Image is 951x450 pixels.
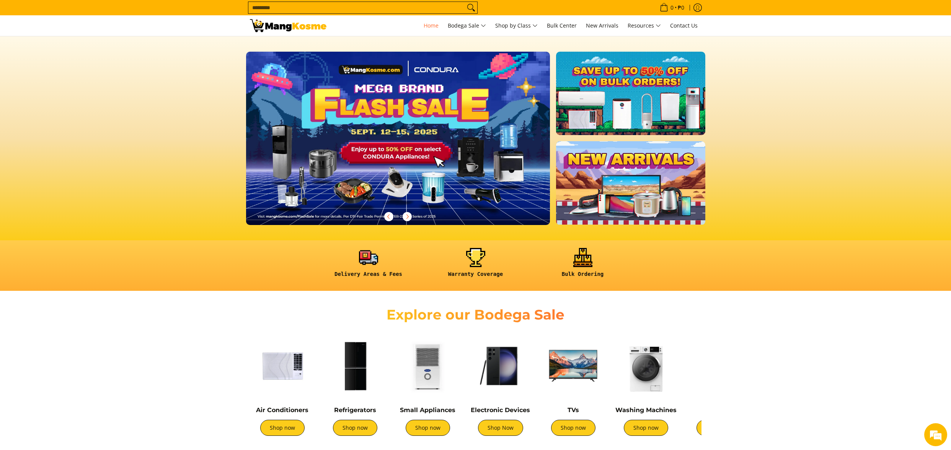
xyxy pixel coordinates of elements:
span: Contact Us [670,22,698,29]
a: Small Appliances [400,406,455,414]
img: Washing Machines [613,333,679,398]
span: New Arrivals [586,22,618,29]
a: Bodega Sale [444,15,490,36]
h2: Explore our Bodega Sale [365,306,587,323]
span: Resources [628,21,661,31]
img: Electronic Devices [468,333,533,398]
a: <h6><strong>Bulk Ordering</strong></h6> [533,248,633,284]
span: 0 [669,5,675,10]
a: Shop now [551,420,595,436]
a: Home [420,15,442,36]
a: Shop now [624,420,668,436]
span: Shop by Class [495,21,538,31]
nav: Main Menu [334,15,701,36]
img: Small Appliances [395,333,460,398]
a: Air Conditioners [256,406,308,414]
a: <h6><strong>Delivery Areas & Fees</strong></h6> [319,248,418,284]
a: Resources [624,15,665,36]
a: Refrigerators [334,406,376,414]
img: TVs [541,333,606,398]
a: Shop now [260,420,305,436]
a: Bulk Center [543,15,581,36]
img: Cookers [686,333,751,398]
a: Washing Machines [615,406,677,414]
img: Desktop homepage 29339654 2507 42fb b9ff a0650d39e9ed [246,52,550,225]
a: Electronic Devices [471,406,530,414]
button: Previous [380,208,397,225]
span: Bulk Center [547,22,577,29]
a: Shop now [406,420,450,436]
img: Refrigerators [323,333,388,398]
a: Shop now [333,420,377,436]
a: Shop now [697,420,741,436]
a: Contact Us [666,15,701,36]
img: Air Conditioners [250,333,315,398]
span: Bodega Sale [448,21,486,31]
span: • [657,3,687,12]
a: <h6><strong>Warranty Coverage</strong></h6> [426,248,525,284]
button: Search [465,2,477,13]
span: ₱0 [677,5,685,10]
button: Next [399,208,416,225]
a: New Arrivals [582,15,622,36]
a: Shop Now [478,420,523,436]
span: Home [424,22,439,29]
img: Mang Kosme: Your Home Appliances Warehouse Sale Partner! [250,19,326,32]
a: TVs [568,406,579,414]
a: Shop by Class [491,15,542,36]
